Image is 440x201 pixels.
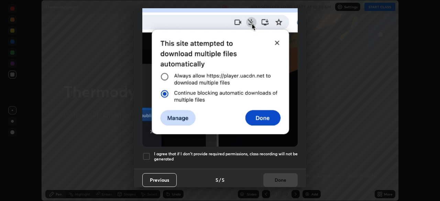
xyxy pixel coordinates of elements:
h4: 5 [216,176,218,183]
h5: I agree that if I don't provide required permissions, class recording will not be generated [154,151,298,162]
button: Previous [142,173,177,187]
h4: / [219,176,221,183]
h4: 5 [222,176,224,183]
